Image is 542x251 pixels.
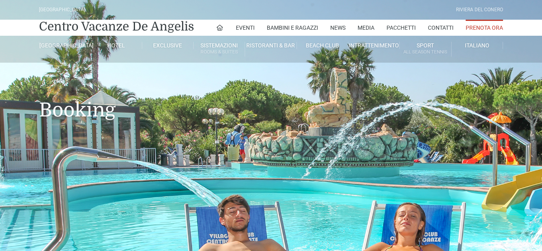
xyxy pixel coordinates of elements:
[194,42,245,57] a: SistemazioniRooms & Suites
[236,20,255,36] a: Eventi
[358,20,374,36] a: Media
[267,20,318,36] a: Bambini e Ragazzi
[245,42,297,49] a: Ristoranti & Bar
[428,20,454,36] a: Contatti
[456,6,503,14] div: Riviera Del Conero
[387,20,416,36] a: Pacchetti
[348,42,400,49] a: Intrattenimento
[39,63,503,133] h1: Booking
[452,42,503,49] a: Italiano
[39,42,90,49] a: [GEOGRAPHIC_DATA]
[400,42,451,57] a: SportAll Season Tennis
[330,20,346,36] a: News
[297,42,348,49] a: Beach Club
[466,20,503,36] a: Prenota Ora
[465,42,489,49] span: Italiano
[90,42,142,49] a: Hotel
[142,42,194,49] a: Exclusive
[400,48,451,56] small: All Season Tennis
[194,48,245,56] small: Rooms & Suites
[39,6,85,14] div: [GEOGRAPHIC_DATA]
[39,18,194,35] a: Centro Vacanze De Angelis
